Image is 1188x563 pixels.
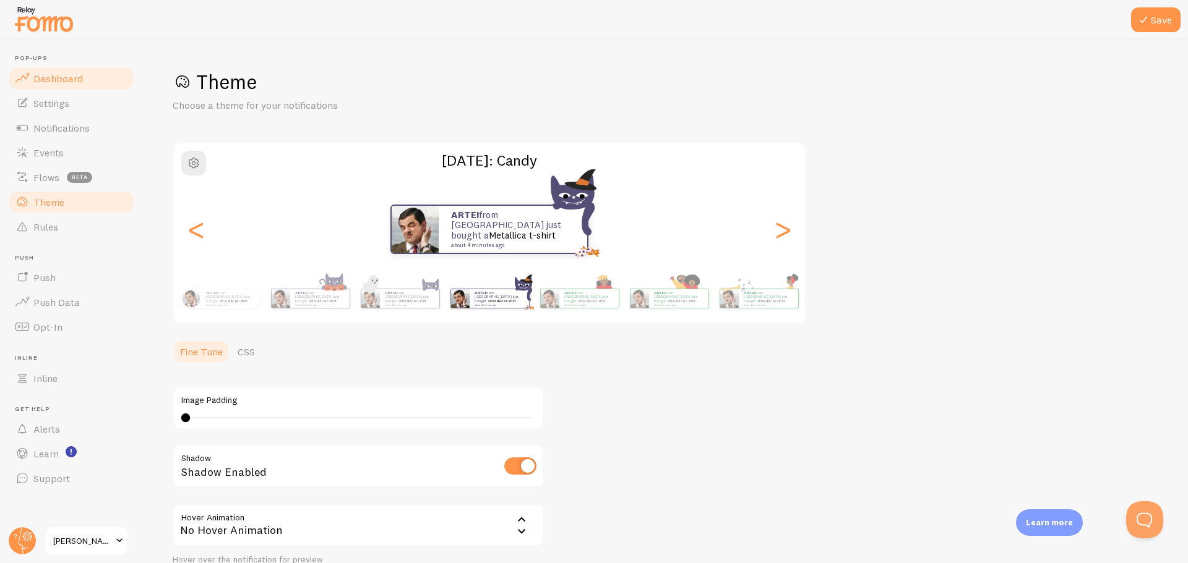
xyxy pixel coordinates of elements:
span: Dashboard [33,72,83,85]
a: Flows beta [7,165,135,190]
small: about 4 minutes ago [475,303,523,306]
p: Choose a theme for your notifications [173,98,470,112]
strong: ARTEI [385,290,396,295]
a: Dashboard [7,66,135,91]
span: Opt-In [33,321,62,333]
img: Fomo [392,206,439,253]
div: Shadow Enabled [173,444,544,489]
a: Metallica t-shirt [221,298,247,303]
strong: ARTEI [744,290,755,295]
strong: ARTEI [564,290,575,295]
a: CSS [230,339,262,364]
span: Inline [33,372,58,384]
div: Next slide [775,185,790,274]
img: Fomo [271,289,290,308]
span: Inline [15,354,135,362]
img: Fomo [630,289,648,308]
img: Fomo [450,289,469,308]
a: Learn [7,441,135,466]
a: Metallica t-shirt [579,298,606,303]
p: Learn more [1026,517,1073,528]
small: about 4 minutes ago [564,303,613,306]
strong: ARTEI [451,209,479,221]
span: Pop-ups [15,54,135,62]
small: about 4 minutes ago [206,303,254,306]
span: Push [15,254,135,262]
a: Metallica t-shirt [400,298,426,303]
p: from [GEOGRAPHIC_DATA] just bought a [295,290,345,306]
a: Settings [7,91,135,116]
span: Notifications [33,122,90,134]
p: from [GEOGRAPHIC_DATA] just bought a [475,290,524,306]
p: from [GEOGRAPHIC_DATA] just bought a [451,210,575,248]
img: Fomo [182,289,200,307]
a: Metallica t-shirt [310,298,337,303]
a: Alerts [7,417,135,441]
a: Push [7,265,135,290]
p: from [GEOGRAPHIC_DATA] just bought a [206,290,256,306]
a: [PERSON_NAME] [45,526,128,556]
small: about 4 minutes ago [654,303,702,306]
span: Events [33,146,64,159]
a: Events [7,140,135,165]
p: from [GEOGRAPHIC_DATA] just bought a [654,290,704,306]
h2: [DATE]: Candy [174,151,805,170]
span: Settings [33,97,69,109]
span: Get Help [15,405,135,413]
span: Learn [33,447,59,460]
span: Rules [33,221,58,233]
p: from [GEOGRAPHIC_DATA] just bought a [744,290,793,306]
p: from [GEOGRAPHIC_DATA] just bought a [385,290,434,306]
img: Fomo [540,289,559,308]
small: about 4 minutes ago [744,303,792,306]
small: about 4 minutes ago [451,242,571,248]
img: Fomo [720,289,738,308]
span: beta [67,172,92,183]
span: Push [33,271,56,284]
svg: <p>Watch New Feature Tutorials!</p> [66,446,77,457]
a: Inline [7,366,135,391]
span: Push Data [33,296,80,308]
a: Support [7,466,135,491]
a: Opt-In [7,315,135,339]
strong: ARTEI [475,290,486,295]
strong: ARTEI [295,290,306,295]
strong: ARTEI [206,290,217,295]
strong: ARTEI [654,290,665,295]
a: Theme [7,190,135,214]
div: No Hover Animation [173,504,544,547]
img: Fomo [361,289,379,308]
a: Metallica t-shirt [489,229,556,241]
small: about 4 minutes ago [385,303,433,306]
a: Push Data [7,290,135,315]
h1: Theme [173,69,1158,95]
span: [PERSON_NAME] [53,533,112,548]
a: Rules [7,214,135,239]
iframe: Help Scout Beacon - Open [1126,501,1163,538]
div: Learn more [1016,509,1083,536]
span: Alerts [33,423,60,435]
a: Notifications [7,116,135,140]
img: fomo-relay-logo-orange.svg [13,3,75,35]
a: Metallica t-shirt [669,298,695,303]
label: Image Padding [181,395,535,406]
a: Metallica t-shirt [489,298,516,303]
a: Fine Tune [173,339,230,364]
span: Flows [33,171,59,184]
span: Theme [33,196,64,208]
p: from [GEOGRAPHIC_DATA] just bought a [564,290,614,306]
a: Metallica t-shirt [759,298,785,303]
span: Support [33,472,70,485]
small: about 4 minutes ago [295,303,343,306]
div: Previous slide [189,185,204,274]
